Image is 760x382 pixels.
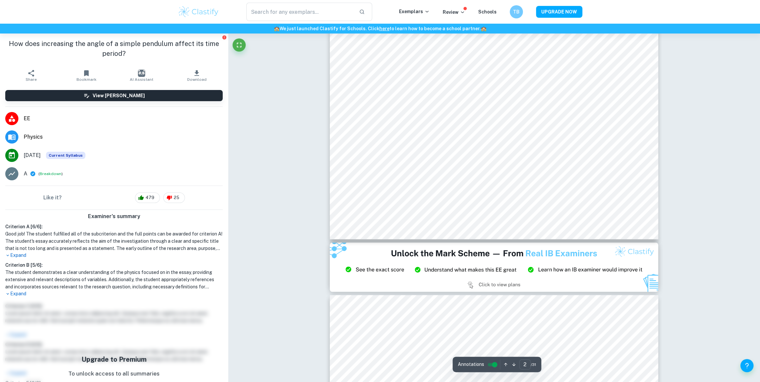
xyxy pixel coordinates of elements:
img: Clastify logo [178,5,219,18]
span: Physics [24,133,223,141]
span: Current Syllabus [46,152,85,159]
h6: TB [513,8,520,15]
p: A [24,170,27,178]
p: Expand [5,290,223,297]
h6: Examiner's summary [3,213,225,220]
button: Bookmark [59,66,114,85]
span: / 31 [531,362,536,368]
h1: Good job! The student fulfilled all of the subcriterion and the full points can be awarded for cr... [5,230,223,252]
a: here [379,26,390,31]
img: AI Assistant [138,70,145,77]
h1: The student demonstrates a clear understanding of the physics focused on in the essay, providing ... [5,269,223,290]
p: Review [443,9,465,16]
button: View [PERSON_NAME] [5,90,223,101]
span: EE [24,115,223,123]
span: 479 [142,194,158,201]
h6: Criterion B [ 5 / 6 ]: [5,261,223,269]
span: Download [187,77,207,82]
p: To unlock access to all summaries [68,370,160,378]
span: ( ) [38,171,63,177]
button: AI Assistant [114,66,169,85]
p: Exemplars [399,8,430,15]
input: Search for any exemplars... [246,3,354,21]
button: Share [4,66,59,85]
button: Report issue [222,35,227,40]
span: 🏫 [274,26,279,31]
button: Breakdown [40,171,61,177]
h5: Upgrade to Premium [68,354,160,364]
h6: Like it? [43,194,62,202]
div: 479 [135,192,160,203]
p: Expand [5,252,223,259]
span: AI Assistant [130,77,153,82]
span: 🏫 [481,26,486,31]
span: 25 [170,194,183,201]
button: TB [510,5,523,18]
button: Download [169,66,224,85]
div: 25 [163,192,185,203]
button: Help and Feedback [740,359,753,372]
h6: View [PERSON_NAME] [93,92,145,99]
div: This exemplar is based on the current syllabus. Feel free to refer to it for inspiration/ideas wh... [46,152,85,159]
span: Bookmark [77,77,97,82]
h6: Criterion A [ 6 / 6 ]: [5,223,223,230]
h6: We just launched Clastify for Schools. Click to learn how to become a school partner. [1,25,759,32]
img: Ad [330,242,658,292]
a: Schools [478,9,497,14]
button: UPGRADE NOW [536,6,582,18]
span: Share [26,77,37,82]
h1: How does increasing the angle of a simple pendulum affect its time period? [5,39,223,58]
span: Annotations [458,361,484,368]
span: [DATE] [24,151,41,159]
button: Fullscreen [233,38,246,52]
